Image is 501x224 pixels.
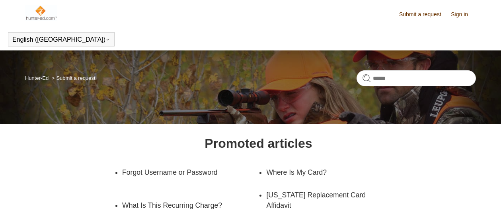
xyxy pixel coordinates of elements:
[451,10,476,19] a: Sign in
[205,134,312,153] h1: Promoted articles
[266,184,390,217] a: [US_STATE] Replacement Card Affidavit
[25,75,49,81] a: Hunter-Ed
[25,5,57,21] img: Hunter-Ed Help Center home page
[266,161,390,183] a: Where Is My Card?
[122,194,258,216] a: What Is This Recurring Charge?
[357,70,476,86] input: Search
[12,36,110,43] button: English ([GEOGRAPHIC_DATA])
[122,161,246,183] a: Forgot Username or Password
[399,10,449,19] a: Submit a request
[25,75,50,81] li: Hunter-Ed
[50,75,96,81] li: Submit a request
